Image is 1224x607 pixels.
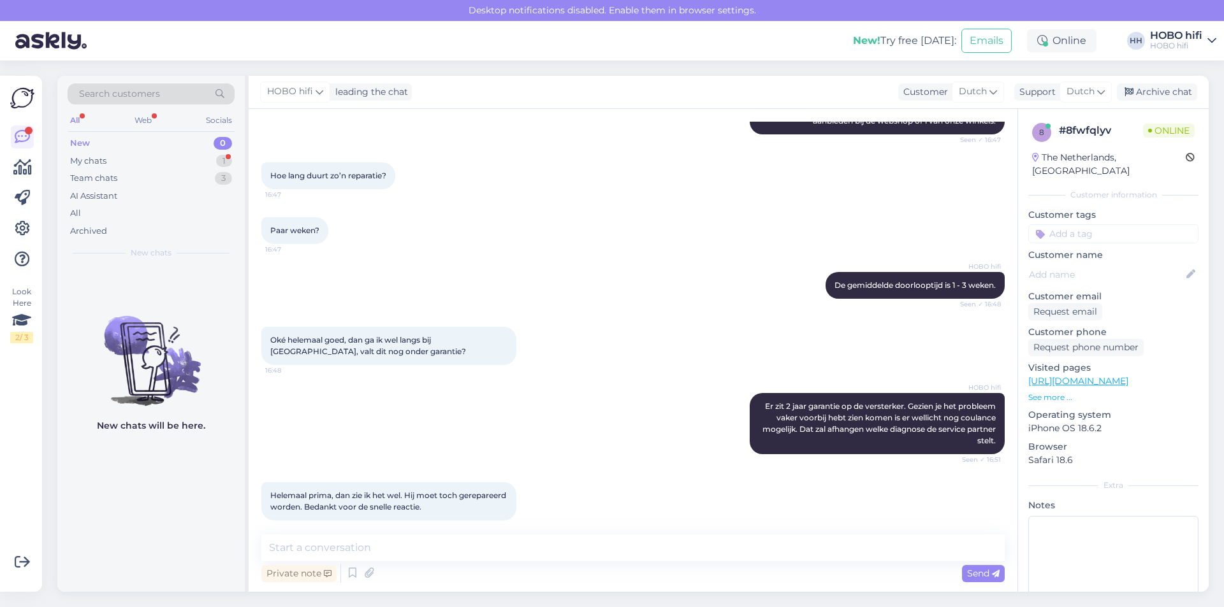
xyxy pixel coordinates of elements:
[1028,375,1128,387] a: [URL][DOMAIN_NAME]
[57,293,245,408] img: No chats
[1150,31,1216,51] a: HOBO hifiHOBO hifi
[853,34,880,46] b: New!
[1032,151,1186,178] div: The Netherlands, [GEOGRAPHIC_DATA]
[1028,480,1198,491] div: Extra
[953,262,1001,271] span: HOBO hifi
[1028,453,1198,467] p: Safari 18.6
[1150,31,1202,41] div: HOBO hifi
[265,366,313,375] span: 16:48
[10,86,34,110] img: Askly Logo
[265,190,313,199] span: 16:47
[265,245,313,254] span: 16:47
[1150,41,1202,51] div: HOBO hifi
[898,85,948,99] div: Customer
[1027,29,1096,52] div: Online
[967,568,1000,579] span: Send
[70,137,90,150] div: New
[1029,268,1184,282] input: Add name
[953,383,1001,392] span: HOBO hifi
[1028,290,1198,303] p: Customer email
[953,299,1001,309] span: Seen ✓ 16:48
[953,135,1001,145] span: Seen ✓ 16:47
[1028,303,1102,320] div: Request email
[132,112,154,129] div: Web
[70,190,117,203] div: AI Assistant
[762,401,998,445] span: Er zit 2 jaar garantie op de versterker. Gezien je het probleem vaker voorbij hebt zien komen is ...
[1028,208,1198,222] p: Customer tags
[270,335,466,356] span: Oké helemaal goed, dan ga ik wel langs bij [GEOGRAPHIC_DATA], valt dit nog onder garantie?
[1028,325,1198,339] p: Customer phone
[959,85,987,99] span: Dutch
[330,85,408,99] div: leading the chat
[834,280,996,290] span: De gemiddelde doorlooptijd is 1 - 3 weken.
[1028,392,1198,403] p: See more ...
[70,207,81,220] div: All
[10,286,33,343] div: Look Here
[10,332,33,343] div: 2 / 3
[953,455,1001,464] span: Seen ✓ 16:51
[214,137,232,150] div: 0
[1028,361,1198,375] p: Visited pages
[1028,189,1198,201] div: Customer information
[1028,499,1198,512] p: Notes
[79,87,160,101] span: Search customers
[203,112,235,129] div: Socials
[216,155,232,168] div: 1
[1067,85,1095,99] span: Dutch
[1143,124,1195,138] span: Online
[70,225,107,238] div: Archived
[1028,422,1198,435] p: iPhone OS 18.6.2
[1127,32,1145,50] div: HH
[1028,408,1198,422] p: Operating system
[270,490,508,511] span: Helemaal prima, dan zie ik het wel. Hij moet toch gerepareerd worden. Bedankt voor de snelle reac...
[70,155,106,168] div: My chats
[97,419,205,432] p: New chats will be here.
[1028,248,1198,262] p: Customer name
[1028,339,1144,356] div: Request phone number
[70,172,117,185] div: Team chats
[131,247,171,259] span: New chats
[270,225,319,235] span: Paar weken?
[265,521,313,531] span: 16:51
[215,172,232,185] div: 3
[1059,123,1143,138] div: # 8fwfqlyv
[1039,127,1044,137] span: 8
[853,33,956,48] div: Try free [DATE]:
[961,29,1012,53] button: Emails
[1028,440,1198,453] p: Browser
[270,171,386,180] span: Hoe lang duurt zo’n reparatie?
[1014,85,1056,99] div: Support
[1028,224,1198,243] input: Add a tag
[68,112,82,129] div: All
[267,85,313,99] span: HOBO hifi
[1117,83,1197,101] div: Archive chat
[261,565,337,582] div: Private note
